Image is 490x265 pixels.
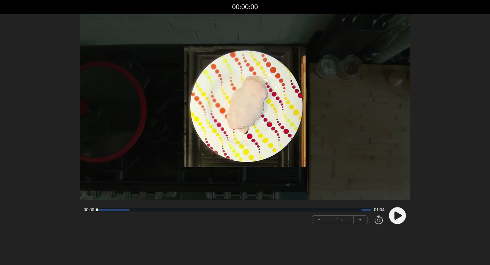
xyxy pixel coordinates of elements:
[84,207,94,213] span: 00:00
[184,46,305,167] img: Poster Image
[374,207,385,213] span: 01:04
[326,216,354,224] div: 1 ×
[232,2,258,12] a: 00:00:00
[354,216,367,224] button: +
[312,216,326,224] button: −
